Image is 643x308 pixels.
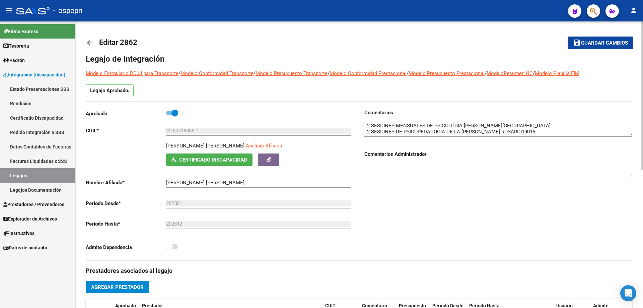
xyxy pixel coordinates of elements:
[3,57,25,64] span: Padrón
[3,230,34,237] span: Instructivos
[3,42,29,50] span: Tesorería
[86,84,134,97] p: Legajo Aprobado.
[91,284,144,290] span: Agregar Prestador
[256,70,328,76] a: Modelo Presupuesto Transporte
[86,281,149,293] button: Agregar Prestador
[620,285,636,301] div: Open Intercom Messenger
[86,39,94,47] mat-icon: arrow_back
[3,71,65,78] span: Integración (discapacidad)
[166,142,244,149] p: [PERSON_NAME] [PERSON_NAME]
[364,150,632,158] h3: Comentarios Administrador
[409,70,485,76] a: Modelo Presupuesto Prestacional
[364,109,632,116] h3: Comentarios
[535,70,579,76] a: Modelo Planilla FIM
[573,39,581,47] mat-icon: save
[86,266,632,275] h3: Prestadores asociados al legajo
[166,153,253,166] button: Certificado Discapacidad
[86,54,632,64] h1: Legajo de Integración
[568,37,633,49] button: Guardar cambios
[86,200,166,207] p: Periodo Desde
[86,127,166,134] p: CUIL
[581,40,628,46] span: Guardar cambios
[86,244,166,251] p: Admite Dependencia
[86,179,166,186] p: Nombre Afiliado
[86,110,166,117] p: Aprobado
[3,215,57,223] span: Explorador de Archivos
[86,220,166,228] p: Periodo Hasta
[179,157,247,163] span: Certificado Discapacidad
[181,70,254,76] a: Modelo Conformidad Transporte
[5,6,13,14] mat-icon: menu
[99,38,137,47] span: Editar 2862
[246,143,282,149] span: Análisis Afiliado
[3,28,38,35] span: Firma Express
[630,6,638,14] mat-icon: person
[3,244,47,251] span: Datos de contacto
[53,3,82,18] span: - ospepri
[3,201,64,208] span: Prestadores / Proveedores
[487,70,533,76] a: ModeloResumen HC
[86,70,178,76] a: Modelo Formulario DDJJ para Transporte
[330,70,407,76] a: Modelo Conformidad Prestacional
